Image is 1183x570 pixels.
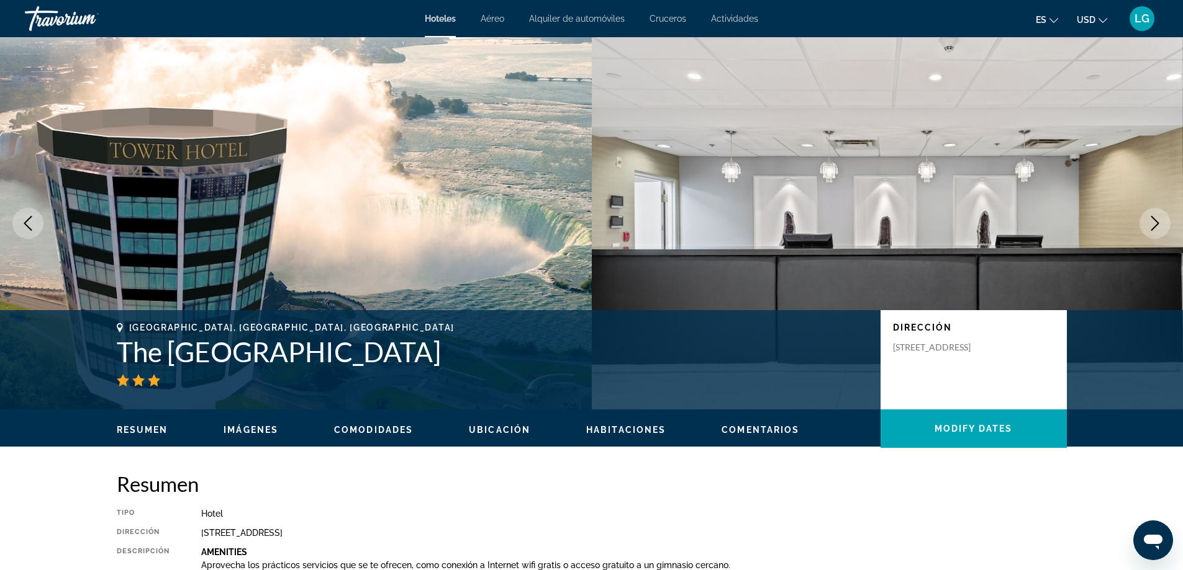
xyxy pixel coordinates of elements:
[469,424,530,435] button: Ubicación
[881,409,1067,448] button: Modify Dates
[1077,11,1107,29] button: Change currency
[469,425,530,435] span: Ubicación
[1077,15,1095,25] span: USD
[425,14,456,24] a: Hoteles
[12,208,43,239] button: Previous image
[1036,11,1058,29] button: Change language
[711,14,758,24] a: Actividades
[935,424,1012,434] span: Modify Dates
[25,2,149,35] a: Travorium
[1036,15,1046,25] span: es
[1140,208,1171,239] button: Next image
[722,424,799,435] button: Comentarios
[117,509,170,519] div: Tipo
[129,323,455,332] span: [GEOGRAPHIC_DATA], [GEOGRAPHIC_DATA], [GEOGRAPHIC_DATA]
[481,14,504,24] a: Aéreo
[201,528,1067,538] div: [STREET_ADDRESS]
[201,547,247,557] b: Amenities
[117,424,168,435] button: Resumen
[893,323,1054,332] p: Dirección
[201,560,1067,570] p: Aprovecha los prácticos servicios que se te ofrecen, como conexión a Internet wifi gratis o acces...
[224,424,278,435] button: Imágenes
[650,14,686,24] a: Cruceros
[117,471,1067,496] h2: Resumen
[117,425,168,435] span: Resumen
[334,424,413,435] button: Comodidades
[1133,520,1173,560] iframe: Botón para iniciar la ventana de mensajería
[117,528,170,538] div: Dirección
[586,424,666,435] button: Habitaciones
[529,14,625,24] a: Alquiler de automóviles
[893,342,992,353] p: [STREET_ADDRESS]
[224,425,278,435] span: Imágenes
[201,509,1067,519] div: Hotel
[117,336,868,368] h1: The [GEOGRAPHIC_DATA]
[1126,6,1158,32] button: User Menu
[722,425,799,435] span: Comentarios
[334,425,413,435] span: Comodidades
[1135,12,1149,25] span: LG
[586,425,666,435] span: Habitaciones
